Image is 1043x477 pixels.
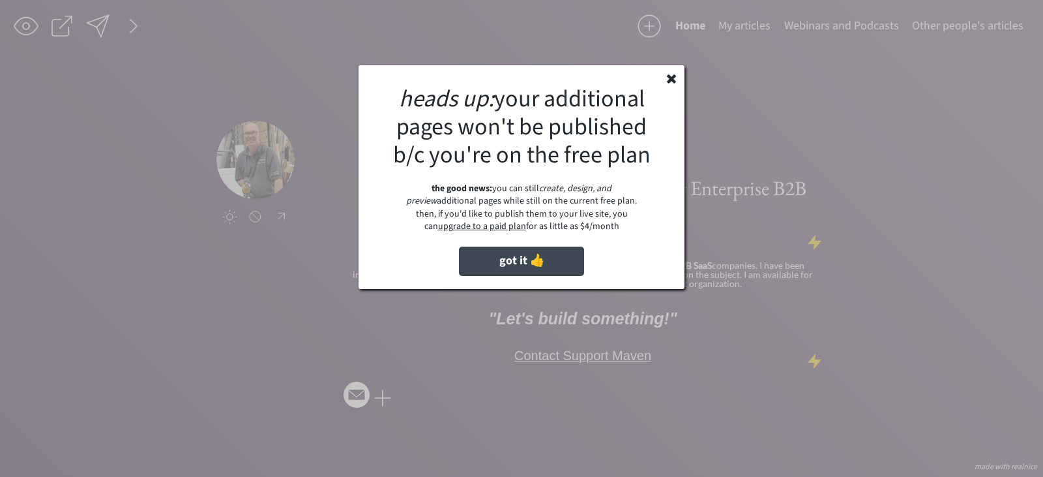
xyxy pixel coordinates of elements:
em: create, design, and preview [406,182,613,208]
em: heads up: [399,82,494,115]
strong: the good news: [432,182,492,195]
h1: your additional pages won't be published b/c you're on the free plan [381,85,662,170]
button: got it 👍 [459,247,584,276]
a: upgrade to a paid plan [438,220,526,233]
div: you can still additional pages while still on the current free plan. then, if you'd like to publi... [396,183,647,234]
